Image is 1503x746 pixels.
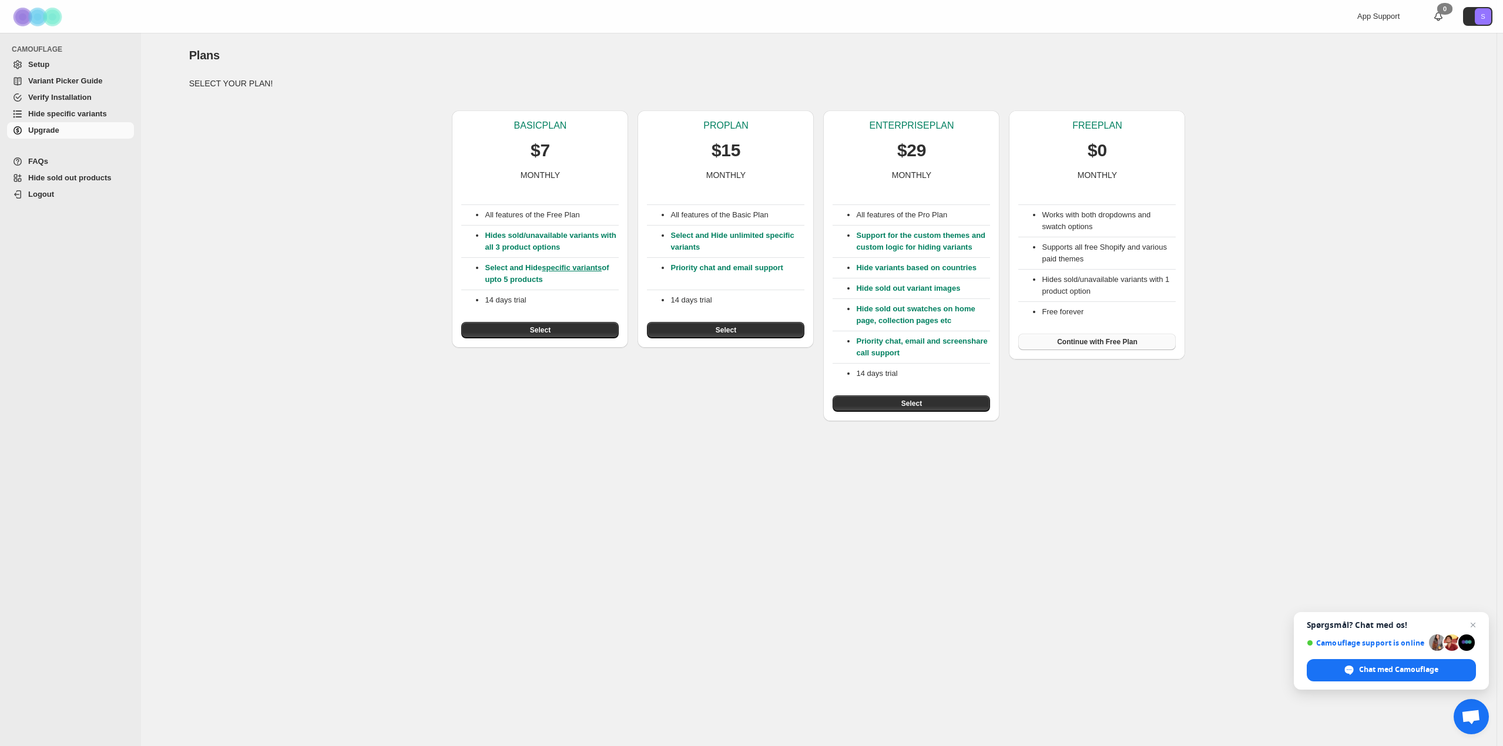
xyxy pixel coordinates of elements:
p: PRO PLAN [703,120,748,132]
li: Works with both dropdowns and swatch options [1042,209,1176,233]
div: Chat med Camouflage [1307,659,1476,681]
span: App Support [1357,12,1400,21]
li: Free forever [1042,306,1176,318]
a: Hide sold out products [7,170,134,186]
p: 14 days trial [856,368,990,379]
a: 0 [1432,11,1444,22]
button: Select [833,395,990,412]
li: Supports all free Shopify and various paid themes [1042,241,1176,265]
span: Verify Installation [28,93,92,102]
p: $7 [531,139,550,162]
span: Logout [28,190,54,199]
span: Hide specific variants [28,109,107,118]
span: Luk chat [1466,618,1480,632]
a: specific variants [542,263,602,272]
p: 14 days trial [485,294,619,306]
a: Hide specific variants [7,106,134,122]
p: FREE PLAN [1072,120,1122,132]
p: Hide variants based on countries [856,262,990,274]
span: Select [901,399,922,408]
a: Verify Installation [7,89,134,106]
p: Hide sold out variant images [856,283,990,294]
button: Select [647,322,804,338]
p: MONTHLY [521,169,560,181]
a: Setup [7,56,134,73]
div: 0 [1437,3,1452,15]
p: MONTHLY [1078,169,1117,181]
text: S [1481,13,1485,20]
a: Logout [7,186,134,203]
p: $29 [897,139,926,162]
p: $15 [712,139,740,162]
p: All features of the Basic Plan [670,209,804,221]
p: Priority chat and email support [670,262,804,285]
p: Hide sold out swatches on home page, collection pages etc [856,303,990,327]
span: Upgrade [28,126,59,135]
p: Priority chat, email and screenshare call support [856,335,990,359]
img: Camouflage [9,1,68,33]
span: Avatar with initials S [1475,8,1491,25]
p: MONTHLY [892,169,931,181]
p: Support for the custom themes and custom logic for hiding variants [856,230,990,253]
p: Select and Hide unlimited specific variants [670,230,804,253]
span: Continue with Free Plan [1057,337,1138,347]
p: Select and Hide of upto 5 products [485,262,619,285]
span: Select [716,325,736,335]
p: SELECT YOUR PLAN! [189,78,1449,89]
div: Åben chat [1454,699,1489,734]
span: Select [530,325,551,335]
button: Continue with Free Plan [1018,334,1176,350]
span: Spørgsmål? Chat med os! [1307,620,1476,630]
span: Setup [28,60,49,69]
p: All features of the Pro Plan [856,209,990,221]
li: Hides sold/unavailable variants with 1 product option [1042,274,1176,297]
span: Hide sold out products [28,173,112,182]
span: FAQs [28,157,48,166]
a: FAQs [7,153,134,170]
p: ENTERPRISE PLAN [869,120,954,132]
p: $0 [1088,139,1107,162]
a: Variant Picker Guide [7,73,134,89]
button: Select [461,322,619,338]
span: Camouflage support is online [1307,639,1425,647]
p: BASIC PLAN [514,120,567,132]
span: Chat med Camouflage [1359,664,1438,675]
span: CAMOUFLAGE [12,45,135,54]
a: Upgrade [7,122,134,139]
p: All features of the Free Plan [485,209,619,221]
p: MONTHLY [706,169,746,181]
span: Variant Picker Guide [28,76,102,85]
p: Hides sold/unavailable variants with all 3 product options [485,230,619,253]
p: 14 days trial [670,294,804,306]
span: Plans [189,49,220,62]
button: Avatar with initials S [1463,7,1492,26]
